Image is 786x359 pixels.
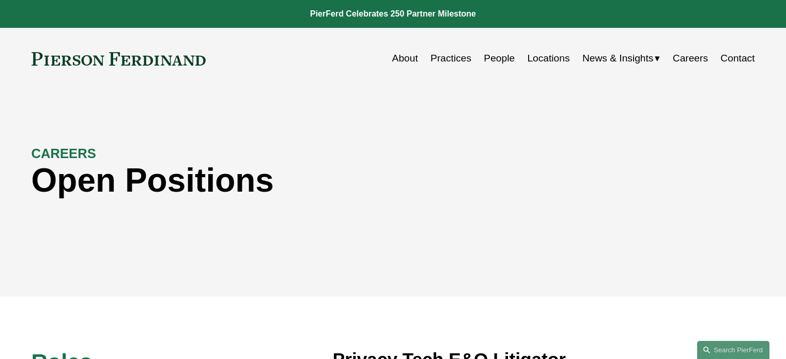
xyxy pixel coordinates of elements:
a: About [392,49,418,68]
a: Search this site [697,341,769,359]
a: Careers [673,49,708,68]
a: People [484,49,515,68]
a: Locations [527,49,569,68]
a: Contact [720,49,754,68]
h1: Open Positions [32,162,574,199]
strong: CAREERS [32,146,96,161]
span: News & Insights [582,50,654,68]
a: Practices [430,49,471,68]
a: folder dropdown [582,49,660,68]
